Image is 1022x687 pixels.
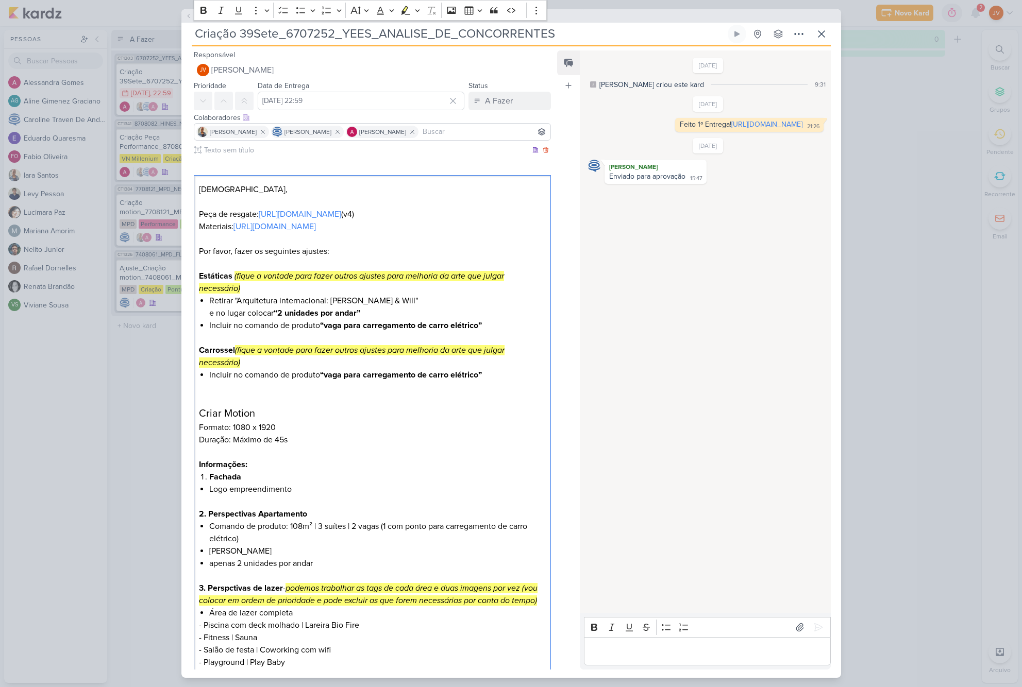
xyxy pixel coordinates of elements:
[468,81,488,90] label: Status
[259,209,341,219] a: [URL][DOMAIN_NAME]
[192,25,726,43] input: Kard Sem Título
[584,617,830,637] div: Editor toolbar
[690,175,702,183] div: 15:47
[199,407,255,420] span: Criar Motion
[194,61,551,79] button: JV [PERSON_NAME]
[680,120,802,129] div: Feito 1ª Entrega!
[815,80,826,89] div: 9:31
[199,345,235,355] strong: Carrossel
[807,123,819,131] div: 21:26
[194,50,235,59] label: Responsável
[258,81,309,90] label: Data de Entrega
[209,520,545,545] li: Comando de produto: 108m² | 3 suítes | 2 vagas (1 com ponto para carregamento de carro elétrico)
[584,637,830,665] div: Editor editing area: main
[199,245,545,270] p: Por favor, fazer os seguintes ajustes:
[258,92,465,110] input: Select a date
[599,79,704,90] div: [PERSON_NAME] criou este kard
[272,127,282,137] img: Caroline Traven De Andrade
[209,472,241,482] strong: Fachada
[199,208,545,233] p: Peça de resgate: (v4) Materiais:
[199,582,545,607] p: -
[209,557,545,570] li: apenas 2 unidades por andar
[199,656,545,681] p: - Playground | Play Baby - Brinquedoteca | Salçao Gourmet
[731,120,802,129] a: [URL][DOMAIN_NAME]
[485,95,513,107] div: A Fazer
[233,221,316,232] a: [URL][DOMAIN_NAME]
[211,64,274,76] span: [PERSON_NAME]
[209,545,545,557] li: [PERSON_NAME]
[421,126,549,138] input: Buscar
[199,509,307,519] strong: 2. Perspectivas Apartamento
[194,81,226,90] label: Prioridade
[210,127,257,136] span: [PERSON_NAME]
[274,308,360,318] strong: “2 unidades por andar”
[197,127,208,137] img: Iara Santos
[199,183,545,196] p: [DEMOGRAPHIC_DATA],
[209,607,545,619] li: Área de lazer completa
[609,172,685,181] div: Enviado para aprovação
[733,30,741,38] div: Ligar relógio
[359,127,406,136] span: [PERSON_NAME]
[199,271,504,294] mark: (fique a vontade para fazer outros ajustes para melhoria da arte que julgar necessário)
[468,92,551,110] button: A Fazer
[202,145,531,156] input: Texto sem título
[320,320,482,331] strong: “vaga para carregamento de carro elétrico”
[209,295,545,319] li: Retirar "Arquitetura internacional: [PERSON_NAME] & Will" e no lugar colocar
[320,370,482,380] strong: “vaga para carregamento de carro elétrico”
[209,319,545,332] li: Incluir no comando de produto
[194,112,551,123] div: Colaboradores
[284,127,331,136] span: [PERSON_NAME]
[588,160,600,172] img: Caroline Traven De Andrade
[197,64,209,76] div: Joney Viana
[209,369,545,381] li: Incluir no comando de produto
[199,619,545,631] p: - Piscina com deck molhado | Lareira Bio Fire
[209,483,545,495] li: Logo empreendimento
[347,127,357,137] img: Alessandra Gomes
[199,631,545,644] p: - Fitness | Sauna
[199,459,247,470] strong: Informações:
[199,271,232,281] strong: Estáticas
[607,162,705,172] div: [PERSON_NAME]
[199,644,545,656] p: - Salão de festa | Coworking com wifi
[199,583,283,593] strong: 3. Perspctivas de lazer
[199,406,545,458] p: Formato: 1080 x 1920 Duração: Máximo de 45s
[200,67,206,73] p: JV
[199,583,538,606] mark: podemos trabalhar as tags de cada área e duas imagens por vez (vou colocar em ordem de prioridade...
[199,345,505,368] mark: (fique a vontade para fazer outros ajustes para melhoria da arte que julgar necessário)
